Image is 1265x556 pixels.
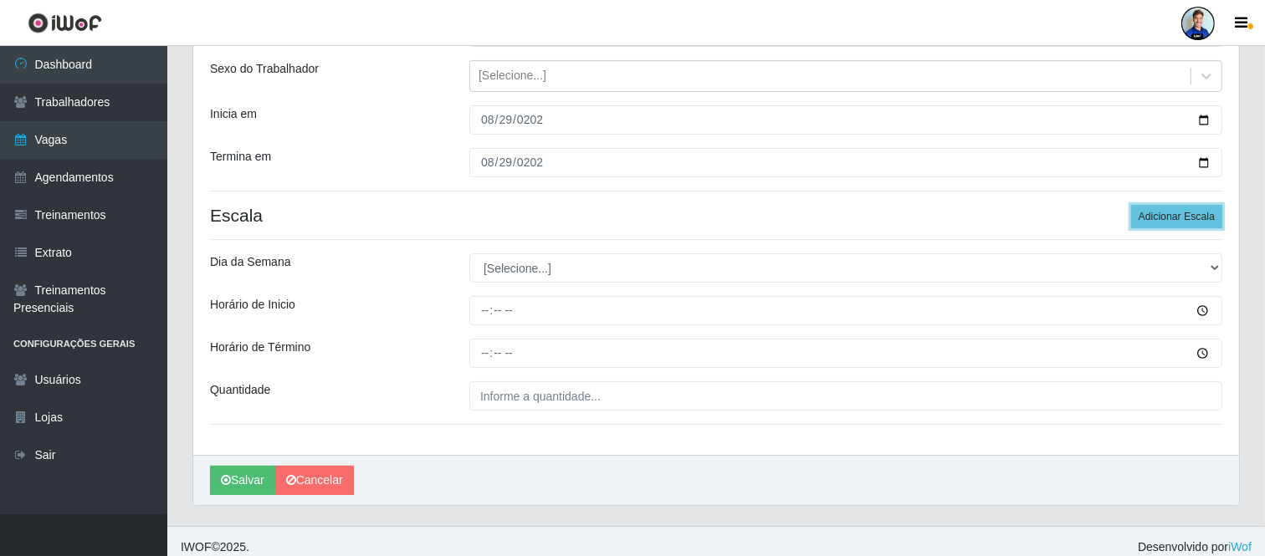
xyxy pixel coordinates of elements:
label: Quantidade [210,381,270,399]
div: [Selecione...] [479,68,546,85]
span: Desenvolvido por [1138,538,1252,556]
label: Horário de Inicio [210,296,295,314]
span: IWOF [181,540,212,553]
button: Salvar [210,466,275,495]
input: 00:00 [469,339,1222,368]
input: 00:00 [469,296,1222,325]
h4: Escala [210,205,1222,226]
button: Adicionar Escala [1131,205,1222,228]
a: Cancelar [275,466,354,495]
input: Informe a quantidade... [469,381,1222,411]
span: © 2025 . [181,538,249,556]
a: iWof [1228,540,1252,553]
img: CoreUI Logo [28,13,102,33]
label: Horário de Término [210,339,310,356]
label: Inicia em [210,105,257,123]
label: Termina em [210,148,271,166]
label: Sexo do Trabalhador [210,60,319,78]
label: Dia da Semana [210,253,291,271]
input: 00/00/0000 [469,105,1222,135]
input: 00/00/0000 [469,148,1222,177]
